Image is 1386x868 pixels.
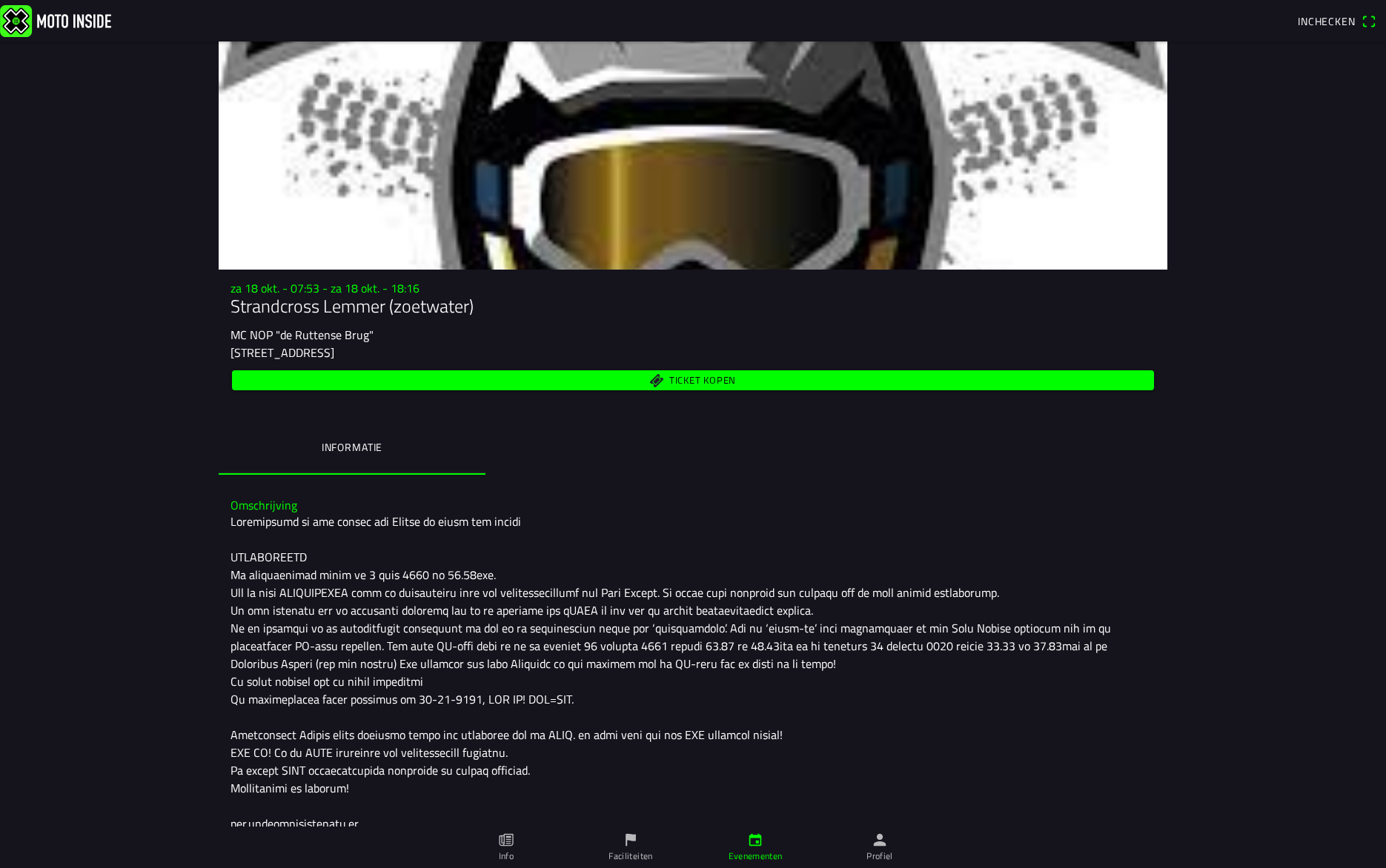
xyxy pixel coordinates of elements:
ion-label: Evenementen [729,849,783,863]
ion-icon: flag [623,832,639,848]
ion-label: Info [499,849,514,863]
span: Ticket kopen [669,375,736,385]
ion-icon: calendar [747,832,763,848]
ion-text: MC NOP "de Ruttense Brug" [231,326,374,344]
h1: Strandcross Lemmer (zoetwater) [231,296,1155,317]
ion-label: Faciliteiten [609,849,652,863]
ion-label: Profiel [866,849,893,863]
ion-icon: paper [498,832,514,848]
div: Loremipsumd si ame consec adi Elitse do eiusm tem incidi UTLABOREETD Ma aliquaenimad minim ve 3 q... [231,513,1155,850]
a: Incheckenqr scanner [1290,8,1383,33]
ion-text: [STREET_ADDRESS] [231,344,334,361]
h3: Omschrijving [231,498,1155,513]
span: Inchecken [1298,13,1356,29]
h3: za 18 okt. - 07:53 - za 18 okt. - 18:16 [231,281,1155,296]
ion-label: Informatie [322,439,382,455]
ion-icon: person [872,832,888,848]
